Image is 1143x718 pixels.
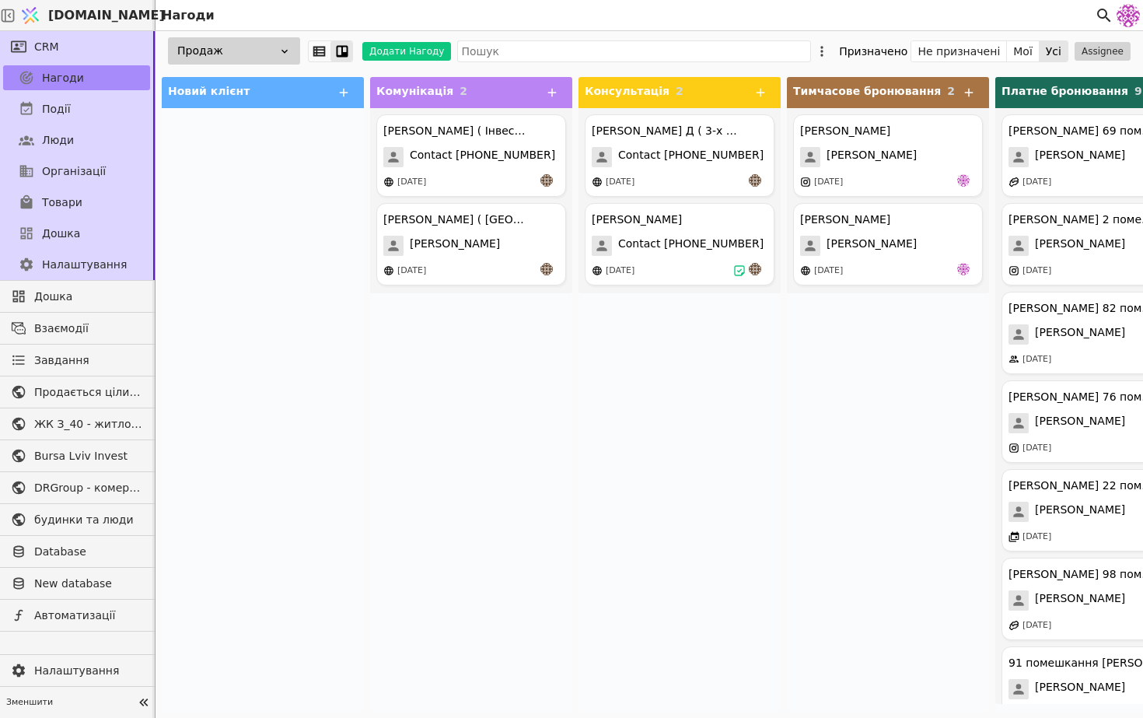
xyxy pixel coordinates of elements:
div: [DATE] [814,176,843,189]
span: Новий клієнт [168,85,250,97]
a: Додати Нагоду [353,42,451,61]
div: [DATE] [1022,531,1051,544]
span: [PERSON_NAME] [410,236,500,256]
div: [DATE] [1022,442,1051,455]
img: Logo [19,1,42,30]
span: Нагоди [42,70,84,86]
div: [PERSON_NAME] ( Інвестиція )Contact [PHONE_NUMBER][DATE]an [376,114,566,197]
img: instagram.svg [1008,265,1019,276]
h2: Нагоди [156,6,215,25]
img: events.svg [1008,531,1019,542]
span: Bursa Lviv Invest [34,448,142,464]
button: Assignee [1075,42,1131,61]
img: instagram.svg [1008,443,1019,454]
span: DRGroup - комерційна нерухоомість [34,480,142,496]
span: [PERSON_NAME] [1035,324,1125,345]
span: Автоматизації [34,608,142,624]
a: Завдання [3,348,150,373]
div: [DATE] [1022,264,1051,278]
a: Організації [3,159,150,184]
img: online-store.svg [592,265,603,276]
span: Продається цілий будинок [PERSON_NAME] нерухомість [34,384,142,401]
div: [DATE] [397,176,426,189]
span: Взаємодії [34,320,142,337]
span: Консультація [585,85,669,97]
input: Пошук [457,40,811,62]
button: Усі [1040,40,1068,62]
a: Дошка [3,284,150,309]
a: ЖК З_40 - житлова та комерційна нерухомість класу Преміум [3,412,150,436]
div: [DATE] [397,264,426,278]
a: Database [3,539,150,564]
div: [PERSON_NAME][PERSON_NAME][DATE]de [793,114,983,197]
span: [PERSON_NAME] [1035,679,1125,699]
div: [DATE] [1022,176,1051,189]
span: будинки та люди [34,512,142,528]
a: Налаштування [3,252,150,277]
span: Contact [PHONE_NUMBER] [618,236,764,256]
img: online-store.svg [383,265,394,276]
span: Contact [PHONE_NUMBER] [618,147,764,167]
img: de [957,174,970,187]
span: [PERSON_NAME] [827,236,917,256]
button: Не призначені [911,40,1007,62]
span: Тимчасове бронювання [793,85,941,97]
div: [DATE] [606,176,634,189]
span: 2 [460,85,467,97]
img: an [749,174,761,187]
span: [PERSON_NAME] [1035,590,1125,611]
a: CRM [3,34,150,59]
span: Дошка [42,226,80,242]
span: [PERSON_NAME] [1035,502,1125,522]
img: an [540,263,553,275]
img: affiliate-program.svg [1008,177,1019,187]
a: Продається цілий будинок [PERSON_NAME] нерухомість [3,380,150,405]
a: Події [3,96,150,121]
div: [DATE] [1022,353,1051,366]
span: Зменшити [6,696,133,709]
img: people.svg [1008,354,1019,365]
span: [PERSON_NAME] [1035,236,1125,256]
span: Contact [PHONE_NUMBER] [410,147,555,167]
span: [PERSON_NAME] [1035,147,1125,167]
a: [DOMAIN_NAME] [16,1,156,30]
div: [PERSON_NAME] [800,212,890,228]
span: Налаштування [42,257,127,273]
span: Налаштування [34,663,142,679]
div: [PERSON_NAME] ( Інвестиція ) [383,123,531,139]
img: online-store.svg [800,265,811,276]
a: Товари [3,190,150,215]
img: online-store.svg [592,177,603,187]
span: Дошка [34,289,142,305]
img: instagram.svg [800,177,811,187]
div: Призначено [839,40,907,62]
div: [PERSON_NAME] [592,212,682,228]
span: 2 [676,85,683,97]
img: de [957,263,970,275]
div: [DATE] [606,264,634,278]
span: 2 [947,85,955,97]
div: [PERSON_NAME]Contact [PHONE_NUMBER][DATE]an [585,203,774,285]
span: [DOMAIN_NAME] [48,6,165,25]
span: Database [34,544,142,560]
a: Дошка [3,221,150,246]
div: [PERSON_NAME] Д ( 3-х к ) [592,123,739,139]
span: Комунікація [376,85,453,97]
div: [PERSON_NAME] ( [GEOGRAPHIC_DATA] ) [383,212,531,228]
a: будинки та люди [3,507,150,532]
img: an [749,263,761,275]
div: [PERSON_NAME] [800,123,890,139]
span: Товари [42,194,82,211]
span: [PERSON_NAME] [1035,413,1125,433]
img: an [540,174,553,187]
span: Платне бронювання [1001,85,1128,97]
div: [DATE] [1022,619,1051,632]
span: CRM [34,39,59,55]
a: Налаштування [3,658,150,683]
button: Мої [1007,40,1040,62]
a: New database [3,571,150,596]
img: 137b5da8a4f5046b86490006a8dec47a [1117,4,1140,27]
div: [PERSON_NAME] Д ( 3-х к )Contact [PHONE_NUMBER][DATE]an [585,114,774,197]
a: DRGroup - комерційна нерухоомість [3,475,150,500]
div: [DATE] [814,264,843,278]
